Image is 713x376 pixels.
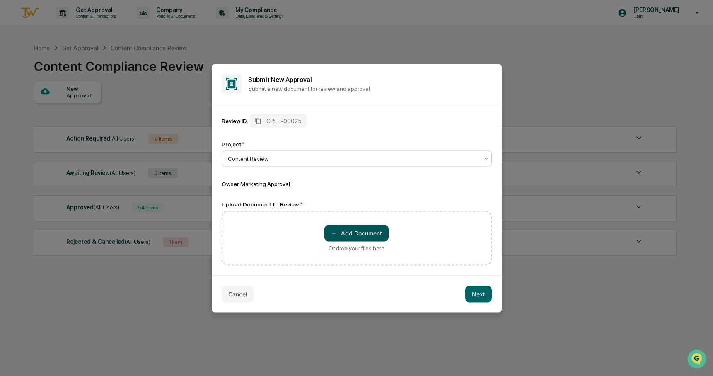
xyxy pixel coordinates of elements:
div: 🗄️ [60,105,67,112]
a: 🗄️Attestations [57,101,106,116]
span: Attestations [68,104,103,113]
div: 🖐️ [8,105,15,112]
span: Marketing Approval [240,180,290,187]
span: ＋ [331,229,337,237]
a: Powered byPylon [58,140,100,147]
span: CREE-00025 [266,117,302,124]
button: Next [465,286,492,302]
div: Project [222,141,244,147]
a: 🔎Data Lookup [5,117,56,132]
span: Pylon [82,141,100,147]
p: Submit a new document for review and approval [248,85,492,92]
button: Or drop your files here [324,225,389,241]
p: How can we help? [8,17,151,31]
h2: Submit New Approval [248,76,492,84]
span: Owner: [222,180,240,187]
iframe: Open customer support [686,349,709,371]
span: Data Lookup [17,120,52,129]
a: 🖐️Preclearance [5,101,57,116]
div: Start new chat [28,63,136,72]
div: Review ID: [222,117,248,124]
div: Or drop your files here [329,245,384,251]
button: Start new chat [141,66,151,76]
img: 1746055101610-c473b297-6a78-478c-a979-82029cc54cd1 [8,63,23,78]
div: 🔎 [8,121,15,128]
div: Upload Document to Review [222,201,492,207]
button: Cancel [222,286,254,302]
span: Preclearance [17,104,53,113]
div: We're available if you need us! [28,72,105,78]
